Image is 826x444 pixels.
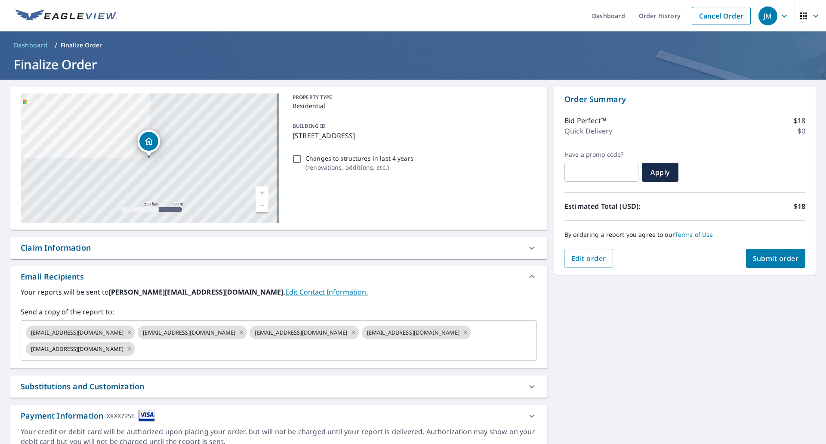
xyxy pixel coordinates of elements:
[10,376,547,397] div: Substitutions and Customization
[250,329,352,337] span: [EMAIL_ADDRESS][DOMAIN_NAME]
[10,38,816,52] nav: breadcrumb
[285,287,368,297] a: EditContactInfo
[564,115,606,126] p: Bid Perfect™
[26,326,135,339] div: [EMAIL_ADDRESS][DOMAIN_NAME]
[21,307,537,317] label: Send a copy of the report to:
[571,254,606,263] span: Edit order
[21,271,84,283] div: Email Recipients
[26,345,129,353] span: [EMAIL_ADDRESS][DOMAIN_NAME]
[250,326,359,339] div: [EMAIL_ADDRESS][DOMAIN_NAME]
[794,115,805,126] p: $18
[256,186,268,199] a: Current Level 17, Zoom In
[564,126,612,136] p: Quick Delivery
[746,249,806,268] button: Submit order
[138,329,240,337] span: [EMAIL_ADDRESS][DOMAIN_NAME]
[564,249,613,268] button: Edit order
[692,7,751,25] a: Cancel Order
[10,38,51,52] a: Dashboard
[139,410,155,422] img: cardImage
[10,237,547,259] div: Claim Information
[61,41,102,50] p: Finalize Order
[55,40,57,50] li: /
[26,329,129,337] span: [EMAIL_ADDRESS][DOMAIN_NAME]
[305,163,413,172] p: ( renovations, additions, etc. )
[564,231,805,239] p: By ordering a report you agree to our
[758,6,777,25] div: JM
[293,130,533,141] p: [STREET_ADDRESS]
[362,326,471,339] div: [EMAIL_ADDRESS][DOMAIN_NAME]
[109,287,285,297] b: [PERSON_NAME][EMAIL_ADDRESS][DOMAIN_NAME].
[21,381,144,392] div: Substitutions and Customization
[138,130,160,157] div: Dropped pin, building 1, Residential property, 2428 Muirwood Rd Avon, OH 44011
[794,201,805,211] p: $18
[753,254,799,263] span: Submit order
[14,41,48,50] span: Dashboard
[564,151,638,158] label: Have a promo code?
[798,126,805,136] p: $0
[21,410,155,422] div: Payment Information
[26,342,135,356] div: [EMAIL_ADDRESS][DOMAIN_NAME]
[293,122,326,130] p: BUILDING ID
[305,154,413,163] p: Changes to structures in last 4 years
[564,93,805,105] p: Order Summary
[15,9,117,22] img: EV Logo
[362,329,465,337] span: [EMAIL_ADDRESS][DOMAIN_NAME]
[138,326,247,339] div: [EMAIL_ADDRESS][DOMAIN_NAME]
[107,410,135,422] div: XXXX7956
[675,230,713,239] a: Terms of Use
[293,101,533,110] p: Residential
[10,266,547,287] div: Email Recipients
[21,287,537,297] label: Your reports will be sent to
[649,168,672,177] span: Apply
[564,201,685,211] p: Estimated Total (USD):
[642,163,678,182] button: Apply
[293,93,533,101] p: PROPERTY TYPE
[21,242,91,254] div: Claim Information
[10,405,547,427] div: Payment InformationXXXX7956cardImage
[10,56,816,73] h1: Finalize Order
[256,199,268,212] a: Current Level 17, Zoom Out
